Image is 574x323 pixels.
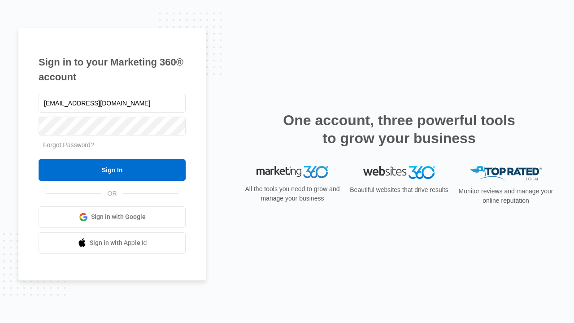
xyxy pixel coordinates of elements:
[39,94,186,113] input: Email
[39,55,186,84] h1: Sign in to your Marketing 360® account
[39,206,186,228] a: Sign in with Google
[39,159,186,181] input: Sign In
[470,166,542,181] img: Top Rated Local
[363,166,435,179] img: Websites 360
[90,238,147,248] span: Sign in with Apple Id
[101,189,123,198] span: OR
[257,166,328,179] img: Marketing 360
[39,232,186,254] a: Sign in with Apple Id
[280,111,518,147] h2: One account, three powerful tools to grow your business
[242,184,343,203] p: All the tools you need to grow and manage your business
[349,185,449,195] p: Beautiful websites that drive results
[43,141,94,148] a: Forgot Password?
[91,212,146,222] span: Sign in with Google
[456,187,556,205] p: Monitor reviews and manage your online reputation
